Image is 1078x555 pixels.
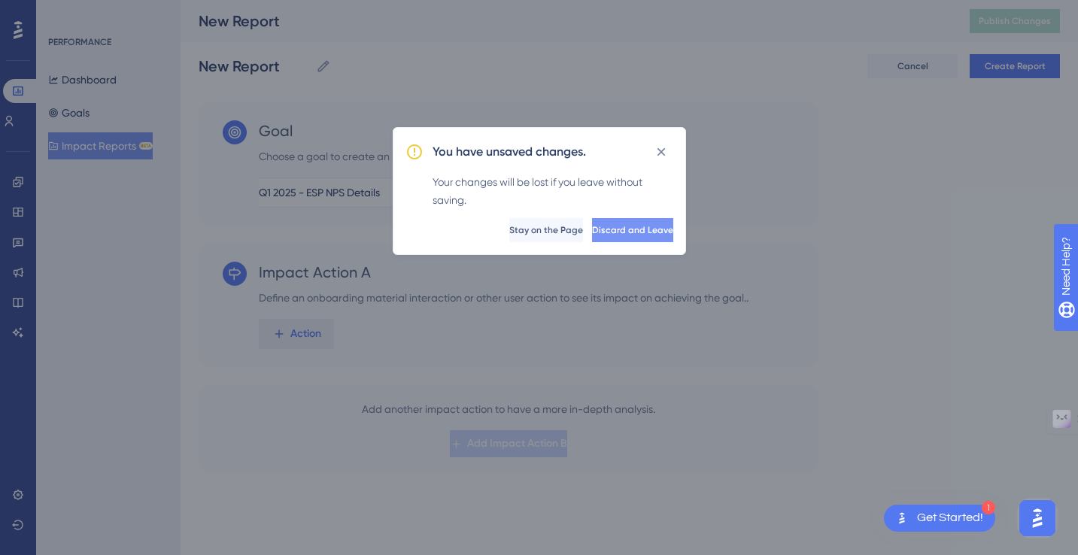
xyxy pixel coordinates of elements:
[917,510,983,526] div: Get Started!
[982,501,995,514] div: 1
[893,509,911,527] img: launcher-image-alternative-text
[433,143,586,161] h2: You have unsaved changes.
[1015,496,1060,541] iframe: UserGuiding AI Assistant Launcher
[884,505,995,532] div: Open Get Started! checklist, remaining modules: 1
[433,173,673,209] div: Your changes will be lost if you leave without saving.
[509,224,583,236] span: Stay on the Page
[35,4,94,22] span: Need Help?
[592,224,673,236] span: Discard and Leave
